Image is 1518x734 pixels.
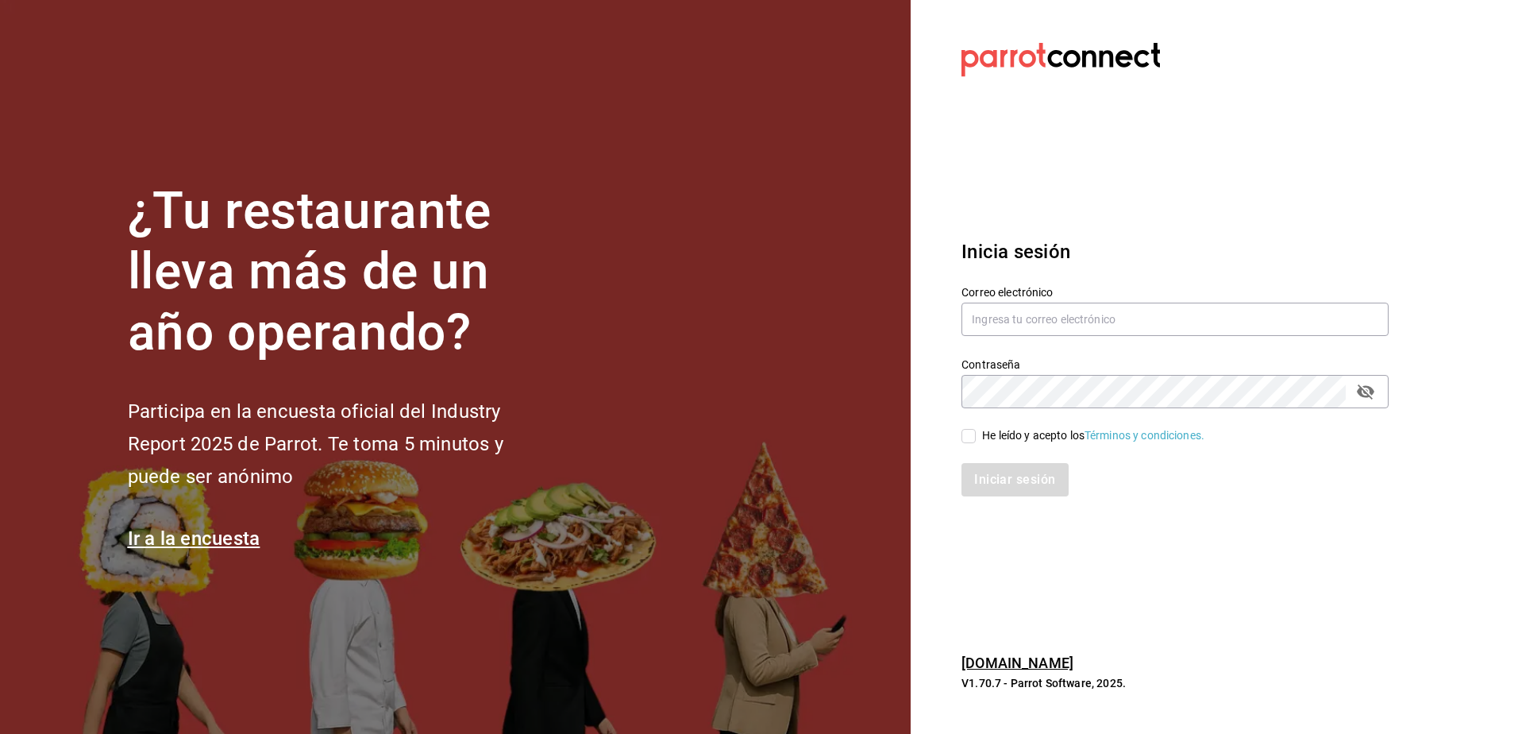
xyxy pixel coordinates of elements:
h1: ¿Tu restaurante lleva más de un año operando? [128,181,557,364]
label: Correo electrónico [961,286,1389,297]
button: passwordField [1352,378,1379,405]
h3: Inicia sesión [961,238,1389,266]
input: Ingresa tu correo electrónico [961,303,1389,336]
a: Términos y condiciones. [1085,429,1204,442]
a: Ir a la encuesta [128,527,260,550]
p: V1.70.7 - Parrot Software, 2025. [961,675,1389,691]
label: Contraseña [961,358,1389,369]
div: He leído y acepto los [982,427,1204,444]
a: [DOMAIN_NAME] [961,655,1073,671]
h2: Participa en la encuesta oficial del Industry Report 2025 de Parrot. Te toma 5 minutos y puede se... [128,396,557,493]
